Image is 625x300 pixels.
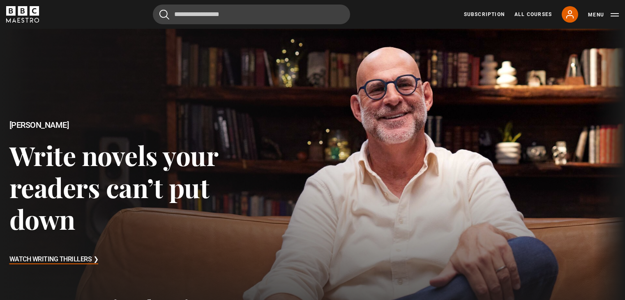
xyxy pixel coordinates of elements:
button: Toggle navigation [588,11,619,19]
h3: Watch Writing Thrillers ❯ [9,254,99,266]
svg: BBC Maestro [6,6,39,23]
a: Subscription [464,11,505,18]
input: Search [153,5,350,24]
a: All Courses [514,11,552,18]
h3: Write novels your readers can’t put down [9,139,250,235]
button: Submit the search query [159,9,169,20]
h2: [PERSON_NAME] [9,120,250,130]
